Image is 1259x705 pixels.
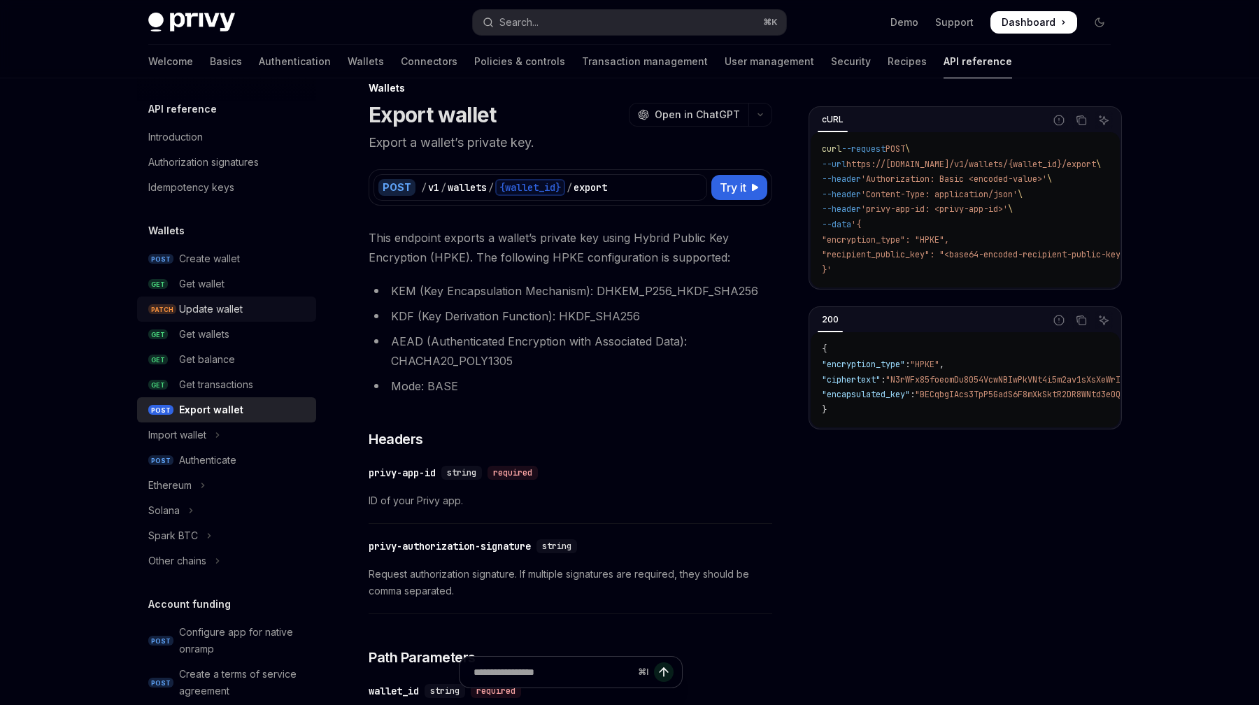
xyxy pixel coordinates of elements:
[137,297,316,322] a: PATCHUpdate wallet
[137,498,316,523] button: Toggle Solana section
[369,466,436,480] div: privy-app-id
[890,15,918,29] a: Demo
[1095,311,1113,329] button: Ask AI
[1088,11,1111,34] button: Toggle dark mode
[369,566,772,599] span: Request authorization signature. If multiple signatures are required, they should be comma separa...
[542,541,571,552] span: string
[1096,159,1101,170] span: \
[369,133,772,152] p: Export a wallet’s private key.
[137,662,316,704] a: POSTCreate a terms of service agreement
[148,45,193,78] a: Welcome
[148,222,185,239] h5: Wallets
[822,343,827,355] span: {
[148,304,176,315] span: PATCH
[905,359,910,370] span: :
[720,179,746,196] span: Try it
[148,380,168,390] span: GET
[851,219,861,230] span: '{
[348,45,384,78] a: Wallets
[137,422,316,448] button: Toggle Import wallet section
[369,81,772,95] div: Wallets
[822,264,832,276] span: }'
[179,376,253,393] div: Get transactions
[259,45,331,78] a: Authentication
[822,389,910,400] span: "encapsulated_key"
[822,143,841,155] span: curl
[846,159,1096,170] span: https://[DOMAIN_NAME]/v1/wallets/{wallet_id}/export
[421,180,427,194] div: /
[990,11,1077,34] a: Dashboard
[910,359,939,370] span: "HPKE"
[148,636,173,646] span: POST
[574,180,607,194] div: export
[369,102,496,127] h1: Export wallet
[474,45,565,78] a: Policies & controls
[441,180,446,194] div: /
[137,372,316,397] a: GETGet transactions
[179,301,243,318] div: Update wallet
[725,45,814,78] a: User management
[148,502,180,519] div: Solana
[822,234,949,245] span: "encryption_type": "HPKE",
[148,179,234,196] div: Idempotency keys
[179,276,225,292] div: Get wallet
[401,45,457,78] a: Connectors
[822,159,846,170] span: --url
[369,539,531,553] div: privy-authorization-signature
[179,666,308,699] div: Create a terms of service agreement
[763,17,778,28] span: ⌘ K
[148,405,173,415] span: POST
[448,180,487,194] div: wallets
[822,204,861,215] span: --header
[711,175,767,200] button: Try it
[369,648,476,667] span: Path Parameters
[148,101,217,117] h5: API reference
[148,596,231,613] h5: Account funding
[148,427,206,443] div: Import wallet
[1002,15,1055,29] span: Dashboard
[935,15,974,29] a: Support
[1095,111,1113,129] button: Ask AI
[148,13,235,32] img: dark logo
[148,553,206,569] div: Other chains
[137,175,316,200] a: Idempotency keys
[137,473,316,498] button: Toggle Ethereum section
[137,347,316,372] a: GETGet balance
[137,271,316,297] a: GETGet wallet
[655,108,740,122] span: Open in ChatGPT
[378,179,415,196] div: POST
[148,154,259,171] div: Authorization signatures
[369,332,772,371] li: AEAD (Authenticated Encryption with Associated Data): CHACHA20_POLY1305
[881,374,885,385] span: :
[488,180,494,194] div: /
[905,143,910,155] span: \
[818,311,843,328] div: 200
[654,662,674,682] button: Send message
[885,143,905,155] span: POST
[148,477,192,494] div: Ethereum
[1008,204,1013,215] span: \
[148,455,173,466] span: POST
[944,45,1012,78] a: API reference
[447,467,476,478] span: string
[1047,173,1052,185] span: \
[582,45,708,78] a: Transaction management
[910,389,915,400] span: :
[822,404,827,415] span: }
[179,351,235,368] div: Get balance
[369,376,772,396] li: Mode: BASE
[474,657,632,688] input: Ask a question...
[137,448,316,473] a: POSTAuthenticate
[499,14,539,31] div: Search...
[148,355,168,365] span: GET
[179,401,243,418] div: Export wallet
[1018,189,1023,200] span: \
[629,103,748,127] button: Open in ChatGPT
[428,180,439,194] div: v1
[369,429,423,449] span: Headers
[818,111,848,128] div: cURL
[179,624,308,657] div: Configure app for native onramp
[1050,111,1068,129] button: Report incorrect code
[137,322,316,347] a: GETGet wallets
[885,374,1209,385] span: "N3rWFx85foeomDu8054VcwNBIwPkVNt4i5m2av1sXsXeWrIicVGwutFist12MmnI"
